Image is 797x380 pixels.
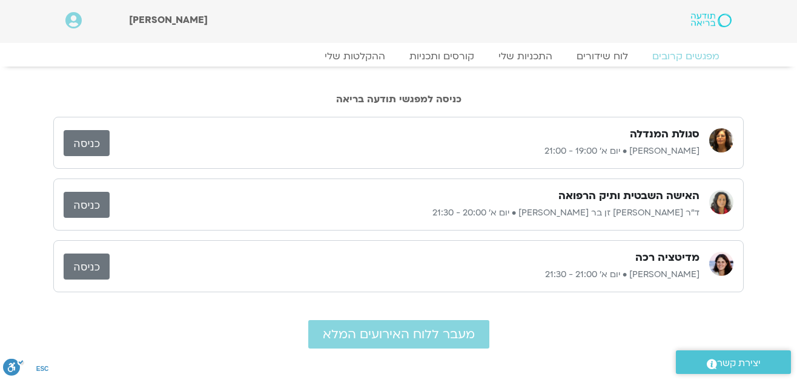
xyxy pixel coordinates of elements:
a: מפגשים קרובים [640,50,732,62]
a: התכניות שלי [486,50,564,62]
a: ההקלטות שלי [313,50,397,62]
a: קורסים ותכניות [397,50,486,62]
h2: כניסה למפגשי תודעה בריאה [53,94,744,105]
nav: Menu [65,50,732,62]
a: לוח שידורים [564,50,640,62]
p: [PERSON_NAME] • יום א׳ 19:00 - 21:00 [110,144,699,159]
h3: האישה השבטית ותיק הרפואה [558,189,699,203]
span: יצירת קשר [717,355,761,372]
p: ד״ר [PERSON_NAME] זן בר [PERSON_NAME] • יום א׳ 20:00 - 21:30 [110,206,699,220]
a: כניסה [64,254,110,280]
a: כניסה [64,192,110,218]
img: ד״ר צילה זן בר צור [709,190,733,214]
a: מעבר ללוח האירועים המלא [308,320,489,349]
a: יצירת קשר [676,350,791,374]
h3: מדיטציה רכה [635,251,699,265]
h3: סגולת המנדלה [630,127,699,142]
span: מעבר ללוח האירועים המלא [323,327,475,341]
span: [PERSON_NAME] [129,13,208,27]
img: מיכל גורל [709,252,733,276]
a: כניסה [64,130,110,156]
img: רונית הולנדר [709,128,733,152]
p: [PERSON_NAME] • יום א׳ 21:00 - 21:30 [110,267,699,282]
